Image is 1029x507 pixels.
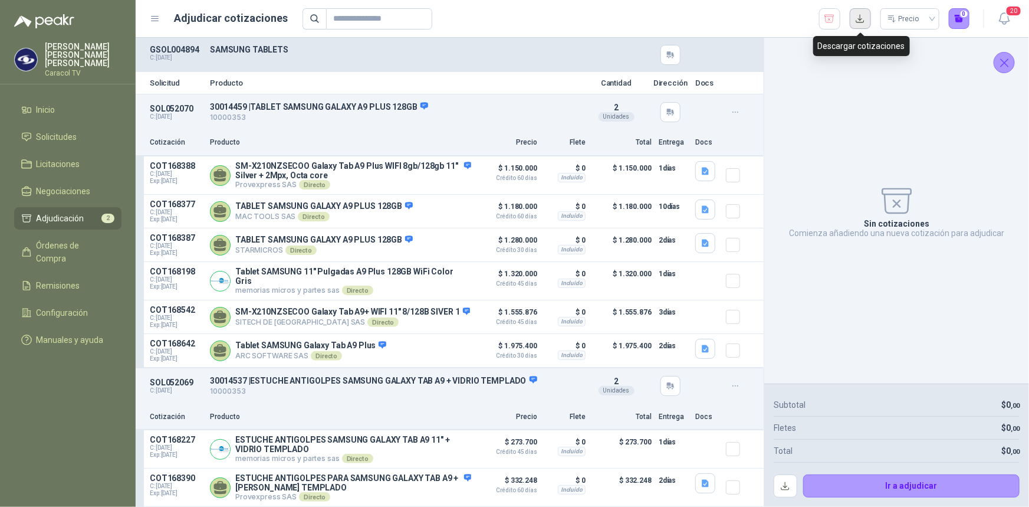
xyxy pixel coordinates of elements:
span: C: [DATE] [150,243,203,250]
p: $ 0 [544,199,586,214]
p: Provexpress SAS [235,180,471,189]
p: SOL052069 [150,378,203,387]
h1: Adjudicar cotizaciones [175,10,288,27]
p: Tablet SAMSUNG 11" Pulgadas A9 Plus 128GB WiFi Color Gris [235,267,471,286]
span: Exp: [DATE] [150,250,203,257]
a: Configuración [14,302,121,324]
span: Crédito 60 días [478,214,537,220]
p: $ 1.150.000 [593,161,652,189]
div: Incluido [558,485,586,495]
p: 10000353 [210,112,580,123]
span: Licitaciones [37,158,80,171]
p: Subtotal [774,398,806,411]
p: Docs [695,79,719,87]
span: Adjudicación [37,212,84,225]
span: Crédito 60 días [478,488,537,493]
span: 2 [614,103,619,112]
span: Crédito 45 días [478,319,537,325]
span: 0 [1006,423,1020,433]
span: 2 [614,377,619,386]
p: $ 1.975.400 [593,339,652,362]
p: $ [1001,398,1020,411]
img: Logo peakr [14,14,74,28]
p: Producto [210,79,580,87]
span: Solicitudes [37,130,77,143]
p: 2 días [659,339,688,353]
span: Exp: [DATE] [150,355,203,362]
div: Unidades [599,386,635,395]
span: C: [DATE] [150,483,203,490]
span: ,00 [1011,402,1020,410]
a: Solicitudes [14,126,121,148]
p: COT168390 [150,473,203,483]
p: $ 1.320.000 [593,267,652,295]
span: 0 [1006,400,1020,410]
p: STARMICROS [235,246,413,255]
p: 10 días [659,199,688,214]
p: Docs [695,411,719,423]
a: Inicio [14,99,121,121]
div: Incluido [558,245,586,254]
p: 1 días [659,435,688,449]
span: Crédito 45 días [478,281,537,287]
span: ,00 [1011,448,1020,456]
span: C: [DATE] [150,171,203,178]
p: $ 273.700 [478,435,537,455]
div: Directo [342,454,373,463]
p: Cantidad [587,79,646,87]
span: C: [DATE] [150,444,203,452]
p: $ 1.975.400 [478,339,537,359]
p: Provexpress SAS [235,492,471,502]
span: Exp: [DATE] [150,490,203,497]
div: Incluido [558,447,586,456]
div: Incluido [558,173,586,182]
p: TABLET SAMSUNG GALAXY A9 PLUS 128GB [235,201,413,212]
p: COT168227 [150,435,203,444]
span: 2 [101,214,114,223]
p: $ 332.248 [593,473,652,502]
span: Crédito 30 días [478,247,537,253]
p: Docs [695,137,719,148]
p: Flete [544,411,586,423]
p: MAC TOOLS SAS [235,212,413,221]
a: Órdenes de Compra [14,234,121,270]
p: Total [593,137,652,148]
div: Directo [342,286,373,295]
div: Directo [298,212,329,221]
p: Caracol TV [45,70,121,77]
p: C: [DATE] [150,113,203,120]
span: Inicio [37,103,55,116]
a: Licitaciones [14,153,121,175]
span: 20 [1005,5,1022,17]
a: Negociaciones [14,180,121,202]
p: C: [DATE] [150,54,203,61]
span: 0 [1006,446,1020,456]
span: Exp: [DATE] [150,178,203,185]
p: [PERSON_NAME] [PERSON_NAME] [PERSON_NAME] [45,42,121,67]
span: C: [DATE] [150,315,203,322]
a: Adjudicación2 [14,207,121,230]
p: Producto [210,411,471,423]
div: Incluido [558,317,586,326]
span: Exp: [DATE] [150,283,203,290]
p: SOL052070 [150,104,203,113]
p: COT168387 [150,233,203,243]
p: ARC SOFTWARE SAS [235,351,386,361]
p: 30014537 | ESTUCHE ANTIGOLPES SAMSUNG GALAXY TAB A9 + VIDRIO TEMPLADO [210,375,580,386]
p: 3 días [659,305,688,319]
p: $ 0 [544,473,586,488]
p: Cotización [150,411,203,423]
span: C: [DATE] [150,348,203,355]
p: Comienza añadiendo una nueva cotización para adjudicar [789,228,1004,238]
p: $ 0 [544,161,586,175]
p: ESTUCHE ANTIGOLPES SAMSUNG GALAXY TAB A9 11" + VIDRIO TEMPLADO [235,435,471,454]
p: $ 1.180.000 [593,199,652,223]
p: ESTUCHE ANTIGOLPES PARA SAMSUNG GALAXY TAB A9 + [PERSON_NAME] TEMPLADO [235,473,471,492]
p: $ 0 [544,305,586,319]
p: Entrega [659,137,688,148]
div: Incluido [558,279,586,288]
span: Crédito 30 días [478,353,537,359]
p: 1 días [659,267,688,281]
div: Directo [285,246,317,255]
p: C: [DATE] [150,387,203,394]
